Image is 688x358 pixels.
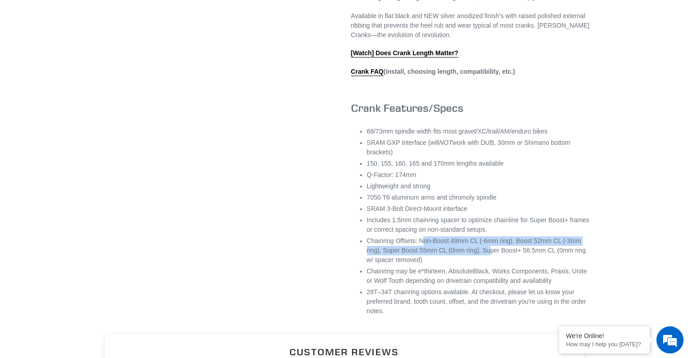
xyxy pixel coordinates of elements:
div: Chat with us now [61,51,166,62]
h3: Crank Features/Specs [351,101,591,115]
li: Includes 1.5mm chainring spacer to optimize chainline for Super Boost+ frames or correct spacing ... [367,215,591,234]
li: 150, 155, 160, 165 and 170mm lengths available [367,159,591,168]
div: Navigation go back [10,50,24,63]
li: Chainring Offsets: Non-Boost 49mm CL (-6mm ring), Boost 52mm CL (-3mm ring), Super Boost 55mm CL ... [367,236,591,265]
li: SRAM GXP Interface (will work with DUB, 30mm or Shimano bottom brackets) [367,138,591,157]
p: Available in flat black and NEW silver anodized finish's with raised polished external ribbing th... [351,11,591,40]
li: SRAM 3-Bolt Direct-Mount interface [367,204,591,214]
li: Lightweight and strong [367,181,591,191]
a: Crank FAQ [351,68,384,76]
li: Chainring may be e*thirteen, AbsoluteBlack, Works Components, Praxis, Unite or Wolf Tooth dependi... [367,267,591,286]
li: 68/73mm spindle width fits most gravel/XC/trail/AM/enduro bikes [367,127,591,136]
li: Q-Factor: 174mm [367,170,591,180]
div: We're Online! [566,332,643,339]
p: How may I help you today? [566,341,643,348]
li: 28T–34T chainring options available. At checkout, please let us know your preferred brand, tooth ... [367,287,591,316]
div: Minimize live chat window [148,5,170,26]
a: [Watch] Does Crank Length Matter? [351,49,459,57]
textarea: Type your message and hit 'Enter' [5,247,172,279]
img: d_696896380_company_1647369064580_696896380 [29,45,52,68]
em: NOT [439,139,453,146]
span: We're online! [52,114,125,205]
strong: (install, choosing length, compatibility, etc.) [351,68,515,76]
li: 7050 T6 aluminum arms and chromoly spindle [367,193,591,202]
